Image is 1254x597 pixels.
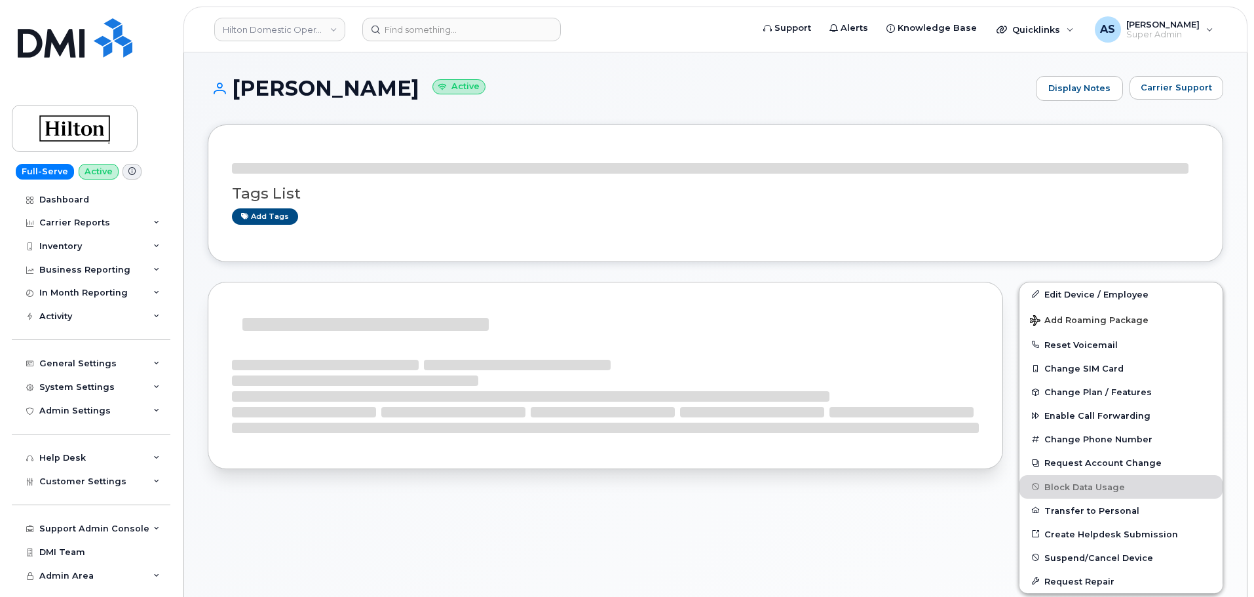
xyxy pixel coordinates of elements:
h1: [PERSON_NAME] [208,77,1029,100]
button: Block Data Usage [1019,475,1223,499]
small: Active [432,79,485,94]
a: Create Helpdesk Submission [1019,522,1223,546]
button: Reset Voicemail [1019,333,1223,356]
span: Change Plan / Features [1044,387,1152,397]
span: Enable Call Forwarding [1044,411,1150,421]
a: Edit Device / Employee [1019,282,1223,306]
button: Request Account Change [1019,451,1223,474]
button: Add Roaming Package [1019,306,1223,333]
button: Transfer to Personal [1019,499,1223,522]
button: Change Phone Number [1019,427,1223,451]
a: Display Notes [1036,76,1123,101]
span: Suspend/Cancel Device [1044,552,1153,562]
span: Carrier Support [1141,81,1212,94]
a: Add tags [232,208,298,225]
button: Carrier Support [1130,76,1223,100]
button: Change SIM Card [1019,356,1223,380]
button: Enable Call Forwarding [1019,404,1223,427]
span: Add Roaming Package [1030,315,1149,328]
button: Suspend/Cancel Device [1019,546,1223,569]
h3: Tags List [232,185,1199,202]
button: Change Plan / Features [1019,380,1223,404]
button: Request Repair [1019,569,1223,593]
